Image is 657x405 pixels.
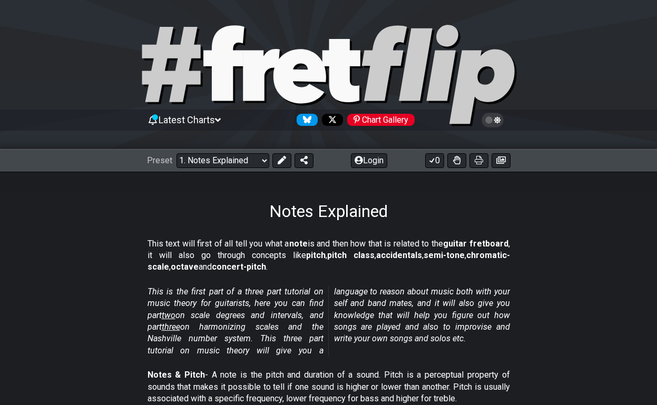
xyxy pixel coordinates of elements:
[347,114,415,126] div: Chart Gallery
[443,239,508,249] strong: guitar fretboard
[351,153,387,168] button: Login
[147,155,172,165] span: Preset
[469,153,488,168] button: Print
[148,287,510,355] em: This is the first part of a three part tutorial on music theory for guitarists, here you can find...
[159,114,215,125] span: Latest Charts
[295,153,313,168] button: Share Preset
[487,115,499,125] span: Toggle light / dark theme
[148,370,205,380] strong: Notes & Pitch
[212,262,266,272] strong: concert-pitch
[162,322,180,332] span: three
[306,250,326,260] strong: pitch
[171,262,199,272] strong: octave
[272,153,291,168] button: Edit Preset
[447,153,466,168] button: Toggle Dexterity for all fretkits
[424,250,465,260] strong: semi-tone
[162,310,175,320] span: two
[148,369,510,404] p: - A note is the pitch and duration of a sound. Pitch is a perceptual property of sounds that make...
[492,153,511,168] button: Create image
[425,153,444,168] button: 0
[269,201,388,221] h1: Notes Explained
[292,114,318,126] a: Follow #fretflip at Bluesky
[148,238,510,273] p: This text will first of all tell you what a is and then how that is related to the , it will also...
[327,250,375,260] strong: pitch class
[343,114,415,126] a: #fretflip at Pinterest
[289,239,308,249] strong: note
[176,153,269,168] select: Preset
[318,114,343,126] a: Follow #fretflip at X
[376,250,422,260] strong: accidentals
